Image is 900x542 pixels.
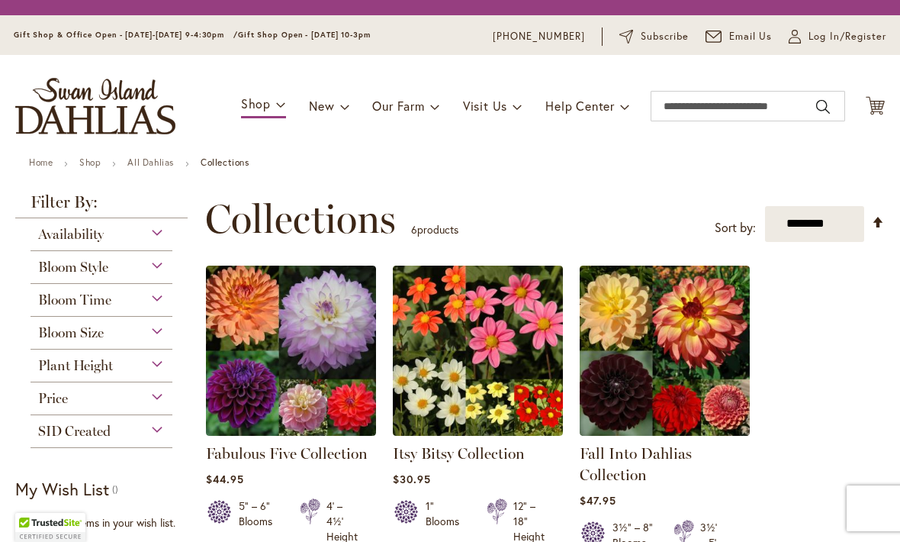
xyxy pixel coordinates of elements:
span: $30.95 [393,472,431,486]
strong: Collections [201,156,249,168]
strong: My Wish List [15,478,109,500]
span: Help Center [545,98,615,114]
span: SID Created [38,423,111,440]
label: Sort by: [715,214,756,242]
span: Bloom Size [38,324,104,341]
a: Email Us [706,29,773,44]
span: Our Farm [372,98,424,114]
span: Bloom Style [38,259,108,276]
strong: Filter By: [15,194,188,218]
span: Email Us [729,29,773,44]
button: Search [816,95,830,119]
a: Home [29,156,53,168]
a: [PHONE_NUMBER] [493,29,585,44]
span: Bloom Time [38,292,111,308]
iframe: Launch Accessibility Center [11,488,54,531]
a: Fall Into Dahlias Collection [580,444,692,484]
a: Fabulous Five Collection [206,444,368,463]
span: Gift Shop & Office Open - [DATE]-[DATE] 9-4:30pm / [14,30,238,40]
span: Subscribe [641,29,689,44]
a: Itsy Bitsy Collection [393,424,563,439]
a: Subscribe [619,29,689,44]
a: Log In/Register [789,29,886,44]
img: Fall Into Dahlias Collection [580,266,750,436]
a: Fall Into Dahlias Collection [580,424,750,439]
a: Fabulous Five Collection [206,424,376,439]
span: Gift Shop Open - [DATE] 10-3pm [238,30,371,40]
span: Visit Us [463,98,507,114]
a: Itsy Bitsy Collection [393,444,525,463]
span: Collections [205,196,396,242]
span: $44.95 [206,472,244,486]
a: All Dahlias [127,156,174,168]
span: Log In/Register [808,29,886,44]
span: $47.95 [580,493,616,508]
span: New [309,98,334,114]
p: products [411,218,458,242]
a: store logo [15,78,175,134]
span: Plant Height [38,357,113,374]
img: Itsy Bitsy Collection [393,266,563,436]
img: Fabulous Five Collection [206,266,376,436]
span: Shop [241,95,271,111]
span: 6 [411,222,417,237]
span: Availability [38,226,104,243]
a: Shop [79,156,101,168]
span: Price [38,390,68,407]
div: You have no items in your wish list. [15,515,197,531]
